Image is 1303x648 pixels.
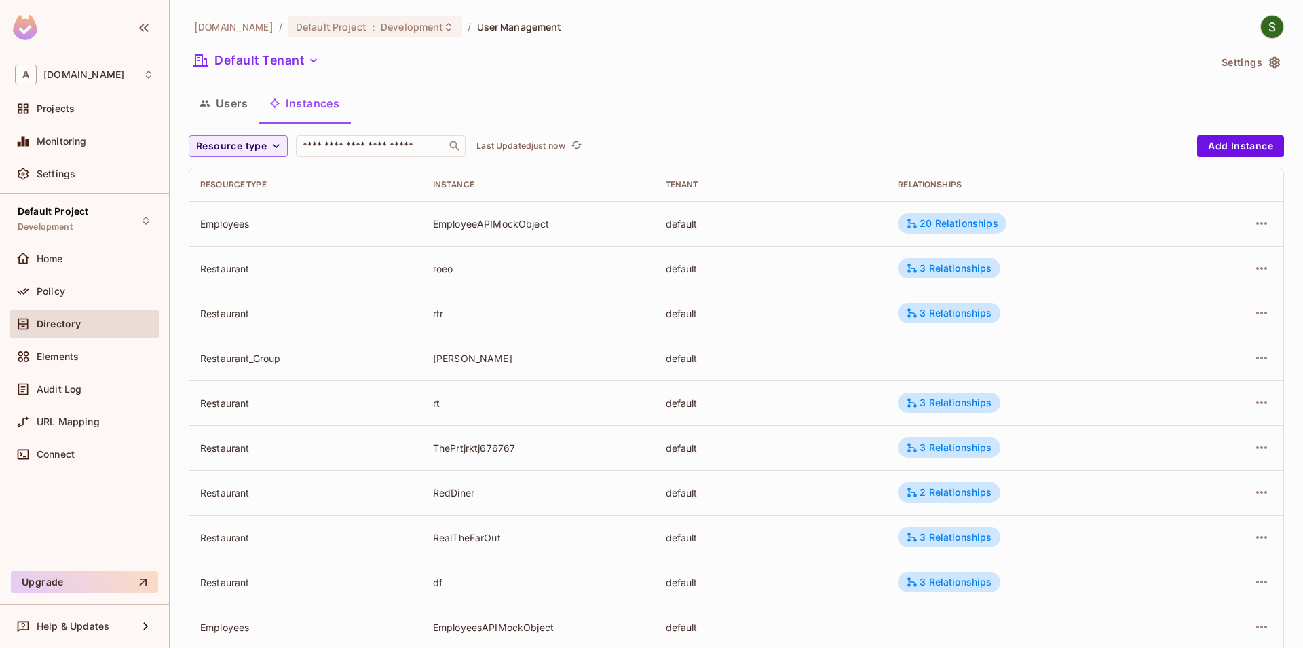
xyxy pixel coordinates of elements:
[433,621,644,634] div: EmployeesAPIMockObject
[666,179,877,190] div: Tenant
[906,307,992,319] div: 3 Relationships
[196,138,267,155] span: Resource type
[433,486,644,499] div: RedDiner
[37,103,75,114] span: Projects
[189,50,324,71] button: Default Tenant
[433,217,644,230] div: EmployeeAPIMockObject
[1197,135,1284,157] button: Add Instance
[381,20,443,33] span: Development
[200,179,411,190] div: Resource type
[906,217,998,230] div: 20 Relationships
[906,486,992,499] div: 2 Relationships
[1261,16,1283,38] img: Shakti Seniyar
[666,352,877,365] div: default
[37,621,109,632] span: Help & Updates
[906,442,992,454] div: 3 Relationships
[259,86,350,120] button: Instances
[476,141,565,151] p: Last Updated just now
[468,20,471,33] li: /
[18,206,88,217] span: Default Project
[1216,52,1284,73] button: Settings
[200,531,411,544] div: Restaurant
[433,442,644,454] div: ThePrtjrktj676767
[568,138,584,154] button: refresh
[43,69,124,80] span: Workspace: allerin.com
[200,442,411,454] div: Restaurant
[200,217,411,230] div: Employees
[200,621,411,634] div: Employees
[433,307,644,320] div: rtr
[11,571,158,593] button: Upgrade
[433,531,644,544] div: RealTheFarOut
[571,139,582,153] span: refresh
[37,384,81,395] span: Audit Log
[433,576,644,589] div: df
[433,397,644,410] div: rt
[666,486,877,499] div: default
[189,86,259,120] button: Users
[433,352,644,365] div: [PERSON_NAME]
[194,20,273,33] span: the active workspace
[189,135,288,157] button: Resource type
[200,576,411,589] div: Restaurant
[477,20,562,33] span: User Management
[37,286,65,297] span: Policy
[666,531,877,544] div: default
[666,621,877,634] div: default
[200,262,411,275] div: Restaurant
[37,351,79,362] span: Elements
[279,20,282,33] li: /
[898,179,1173,190] div: Relationships
[371,22,376,33] span: :
[18,221,73,232] span: Development
[565,138,584,154] span: Click to refresh data
[666,262,877,275] div: default
[37,449,75,460] span: Connect
[37,416,100,427] span: URL Mapping
[906,397,992,409] div: 3 Relationships
[666,576,877,589] div: default
[433,262,644,275] div: roeo
[13,15,37,40] img: SReyMgAAAABJRU5ErkJggg==
[666,442,877,454] div: default
[906,531,992,543] div: 3 Relationships
[200,352,411,365] div: Restaurant_Group
[200,307,411,320] div: Restaurant
[37,253,63,264] span: Home
[200,486,411,499] div: Restaurant
[666,397,877,410] div: default
[15,65,37,84] span: A
[296,20,366,33] span: Default Project
[906,576,992,588] div: 3 Relationships
[433,179,644,190] div: Instance
[200,397,411,410] div: Restaurant
[37,168,75,179] span: Settings
[666,217,877,230] div: default
[666,307,877,320] div: default
[37,136,87,147] span: Monitoring
[906,262,992,274] div: 3 Relationships
[37,319,81,329] span: Directory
